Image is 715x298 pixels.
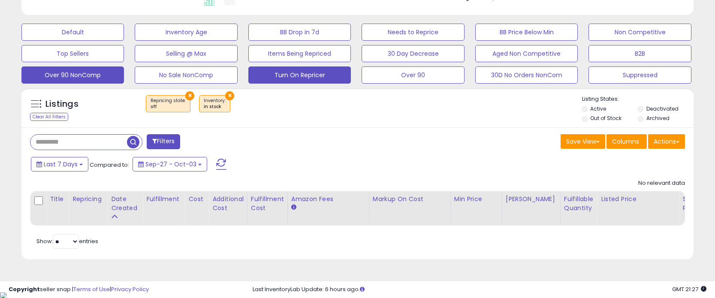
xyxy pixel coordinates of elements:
button: Top Sellers [21,45,124,62]
div: Clear All Filters [30,113,68,121]
button: Over 90 NonComp [21,66,124,84]
label: Deactivated [646,105,679,112]
strong: Copyright [9,285,40,293]
div: Title [50,195,65,204]
div: [PERSON_NAME] [506,195,557,204]
span: Columns [612,137,639,146]
button: Inventory Age [135,24,237,41]
span: Sep-27 - Oct-03 [145,160,196,169]
span: 2025-10-11 21:27 GMT [672,285,706,293]
div: Cost [188,195,205,204]
small: Amazon Fees. [291,204,296,211]
button: Turn On Repricer [248,66,351,84]
label: Archived [646,114,670,122]
div: Ship Price [682,195,700,213]
button: Last 7 Days [31,157,88,172]
div: off [151,104,186,110]
button: BB Price Below Min [475,24,578,41]
button: Save View [561,134,605,149]
div: Markup on Cost [373,195,447,204]
button: Aged Non Competitive [475,45,578,62]
button: Columns [606,134,647,149]
span: Last 7 Days [44,160,78,169]
div: Fulfillment [146,195,181,204]
button: No Sale NonComp [135,66,237,84]
button: BB Drop in 7d [248,24,351,41]
span: Show: entries [36,237,98,245]
button: × [185,91,194,100]
label: Out of Stock [590,114,621,122]
div: Date Created [111,195,139,213]
button: × [225,91,234,100]
div: Amazon Fees [291,195,365,204]
button: Needs to Reprice [362,24,464,41]
button: Over 90 [362,66,464,84]
div: Last InventoryLab Update: 6 hours ago. [253,286,706,294]
div: seller snap | | [9,286,149,294]
span: Compared to: [90,161,129,169]
button: B2B [588,45,691,62]
a: Privacy Policy [111,285,149,293]
p: Listing States: [582,95,694,103]
button: Items Being Repriced [248,45,351,62]
a: Terms of Use [73,285,110,293]
div: Listed Price [601,195,675,204]
button: 30D No Orders NonCom [475,66,578,84]
div: in stock [204,104,226,110]
button: Sep-27 - Oct-03 [133,157,207,172]
label: Active [590,105,606,112]
th: The percentage added to the cost of goods (COGS) that forms the calculator for Min & Max prices. [369,191,450,226]
div: Repricing [72,195,104,204]
span: Inventory : [204,97,226,110]
button: Selling @ Max [135,45,237,62]
button: Non Competitive [588,24,691,41]
h5: Listings [45,98,78,110]
button: 30 Day Decrease [362,45,464,62]
button: Suppressed [588,66,691,84]
div: No relevant data [638,179,685,187]
div: Fulfillable Quantity [564,195,594,213]
div: Fulfillment Cost [251,195,284,213]
div: Additional Cost [212,195,244,213]
button: Actions [648,134,685,149]
span: Repricing state : [151,97,186,110]
div: Min Price [454,195,498,204]
button: Default [21,24,124,41]
button: Filters [147,134,180,149]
